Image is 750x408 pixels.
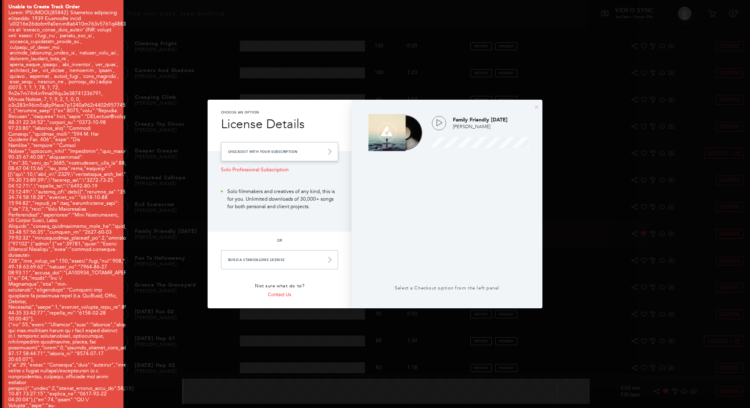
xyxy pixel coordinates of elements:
[221,238,338,243] p: or
[221,166,338,184] p: Solo Professional Subscription
[221,250,338,269] a: Build a Standalone License
[221,142,338,161] a: Checkout with your Subscription
[221,110,338,115] p: Choose an Option
[8,4,119,10] div: Unable to Create Track Order
[453,124,529,131] p: [PERSON_NAME]
[365,110,425,155] img: Family Friendly Halloween
[365,285,529,292] p: Select a Checkout option from the left panel
[453,116,529,124] p: Family Friendly [DATE]
[268,292,291,297] a: Contact Us
[534,103,539,111] button: ×
[221,188,338,210] li: Solo filmmakers and creatives of any kind, this is for you. Unlimited downloads of 30,000+ songs ...
[221,115,338,134] h3: License Details
[221,283,338,290] p: Not sure what do to?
